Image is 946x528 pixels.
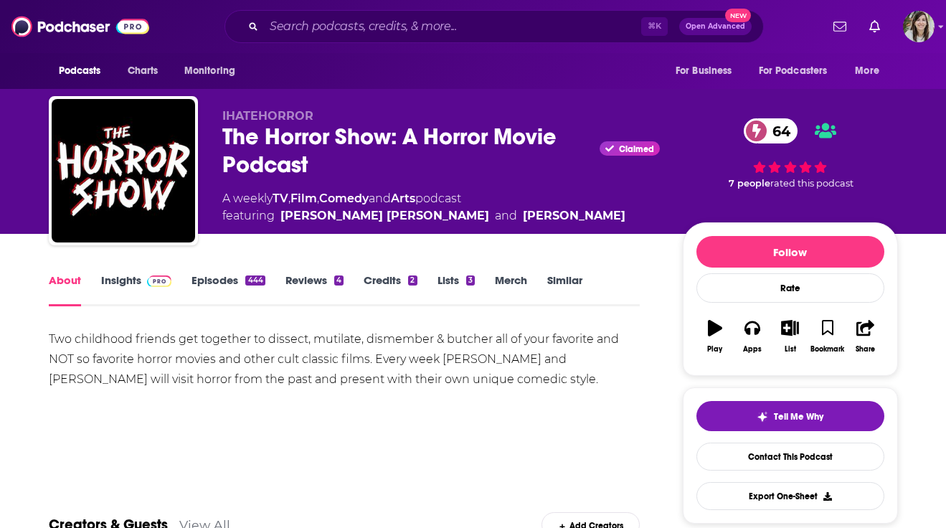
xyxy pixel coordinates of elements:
span: For Business [676,61,732,81]
a: Show notifications dropdown [828,14,852,39]
span: Open Advanced [686,23,745,30]
a: Merch [495,273,527,306]
button: List [771,311,808,362]
span: ⌘ K [641,17,668,36]
span: rated this podcast [770,178,853,189]
div: List [785,345,796,354]
img: Podchaser - Follow, Share and Rate Podcasts [11,13,149,40]
button: Play [696,311,734,362]
span: 64 [758,118,798,143]
button: Apps [734,311,771,362]
span: and [369,192,391,205]
span: , [288,192,290,205]
span: 7 people [729,178,770,189]
a: TV [273,192,288,205]
button: Share [846,311,884,362]
span: Logged in as devinandrade [903,11,935,42]
a: Charts [118,57,167,85]
div: Search podcasts, credits, & more... [224,10,764,43]
span: Monitoring [184,61,235,81]
div: 3 [466,275,475,286]
a: Comedy [319,192,369,205]
a: Episodes444 [191,273,265,306]
img: User Profile [903,11,935,42]
button: open menu [49,57,120,85]
span: and [495,207,517,225]
span: Charts [128,61,159,81]
button: open menu [666,57,750,85]
span: , [317,192,319,205]
span: IHATEHORROR [222,109,313,123]
button: Follow [696,236,884,268]
a: Contact This Podcast [696,443,884,471]
a: Sean Miller [523,207,625,225]
button: open menu [749,57,848,85]
div: Apps [743,345,762,354]
span: Podcasts [59,61,101,81]
button: Bookmark [809,311,846,362]
button: Open AdvancedNew [679,18,752,35]
img: tell me why sparkle [757,411,768,423]
a: Credits2 [364,273,417,306]
div: 64 7 peoplerated this podcast [683,109,898,199]
span: Claimed [619,146,654,153]
div: A weekly podcast [222,190,625,225]
a: Arts [391,192,415,205]
a: About [49,273,81,306]
button: open menu [845,57,897,85]
span: New [725,9,751,22]
span: Tell Me Why [774,411,823,423]
input: Search podcasts, credits, & more... [264,15,641,38]
button: open menu [174,57,254,85]
button: Export One-Sheet [696,482,884,510]
a: Joe Bob [280,207,489,225]
a: Film [290,192,317,205]
div: Two childhood friends get together to dissect, mutilate, dismember & butcher all of your favorite... [49,329,640,390]
a: Show notifications dropdown [864,14,886,39]
span: featuring [222,207,625,225]
div: 2 [408,275,417,286]
div: Play [707,345,722,354]
div: 4 [334,275,344,286]
div: Bookmark [810,345,844,354]
a: Similar [547,273,582,306]
a: Lists3 [437,273,475,306]
button: tell me why sparkleTell Me Why [696,401,884,431]
div: Rate [696,273,884,303]
img: The Horror Show: A Horror Movie Podcast [52,99,195,242]
button: Show profile menu [903,11,935,42]
div: 444 [245,275,265,286]
a: 64 [744,118,798,143]
a: Reviews4 [285,273,344,306]
div: Share [856,345,875,354]
a: InsightsPodchaser Pro [101,273,172,306]
img: Podchaser Pro [147,275,172,287]
span: For Podcasters [759,61,828,81]
span: More [855,61,879,81]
